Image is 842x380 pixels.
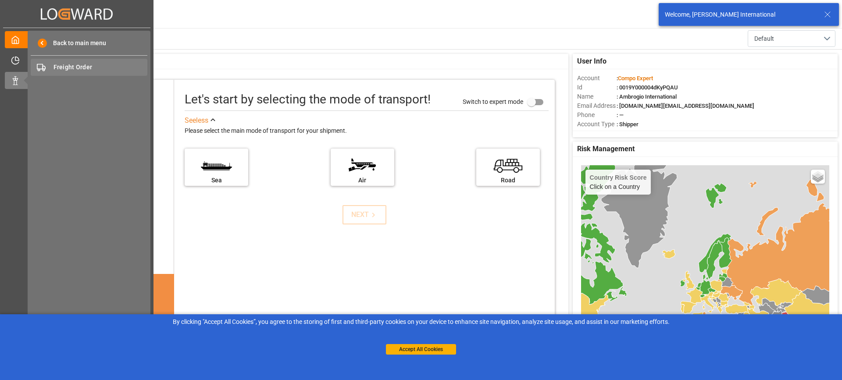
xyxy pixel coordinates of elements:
div: By clicking "Accept All Cookies”, you agree to the storing of first and third-party cookies on yo... [6,317,836,327]
div: Welcome, [PERSON_NAME] International [665,10,816,19]
a: My Cockpit [5,31,149,48]
span: : — [617,112,624,118]
span: : [DOMAIN_NAME][EMAIL_ADDRESS][DOMAIN_NAME] [617,103,754,109]
span: Default [754,34,774,43]
button: NEXT [343,205,386,224]
div: Road [481,176,535,185]
span: Phone [577,110,617,120]
span: User Info [577,56,607,67]
div: Please select the main mode of transport for your shipment. [185,126,549,136]
span: : Ambrogio International [617,93,677,100]
span: : 0019Y000004dKyPQAU [617,84,678,91]
button: Accept All Cookies [386,344,456,355]
span: Switch to expert mode [463,98,523,105]
h4: Country Risk Score [590,174,647,181]
span: Compo Expert [618,75,653,82]
span: Email Address [577,101,617,110]
span: Id [577,83,617,92]
span: : [617,75,653,82]
span: Name [577,92,617,101]
a: Layers [811,170,825,184]
a: Freight Order [31,59,147,76]
span: Freight Order [54,63,148,72]
button: open menu [748,30,835,47]
span: Risk Management [577,144,635,154]
div: See less [185,115,208,126]
div: Sea [189,176,244,185]
div: NEXT [351,210,378,220]
div: Let's start by selecting the mode of transport! [185,90,431,109]
span: Account [577,74,617,83]
span: Back to main menu [47,39,106,48]
div: Click on a Country [590,174,647,190]
span: Account Type [577,120,617,129]
a: Timeslot Management [5,51,149,68]
div: Air [335,176,390,185]
span: : Shipper [617,121,639,128]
